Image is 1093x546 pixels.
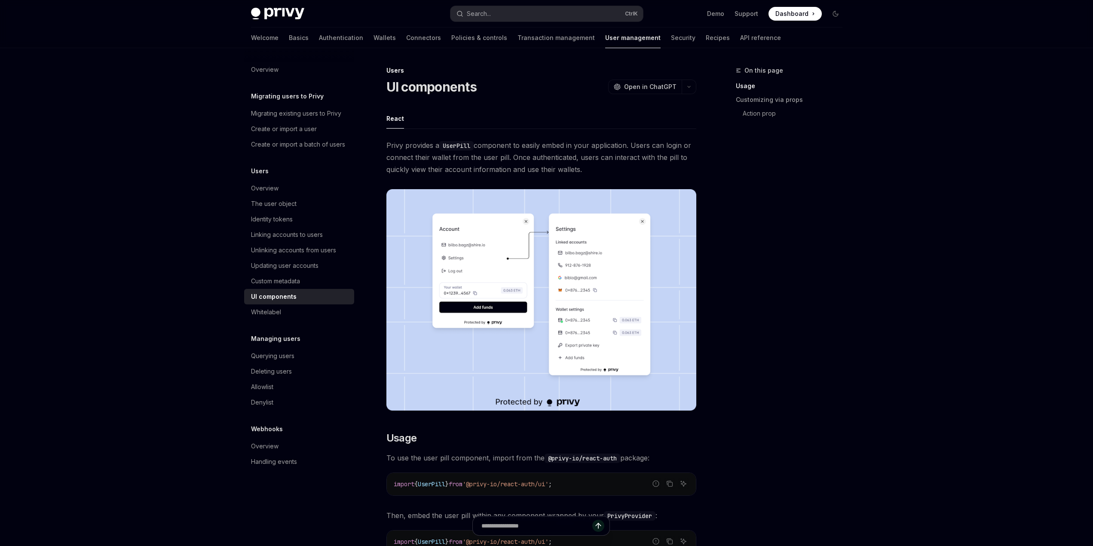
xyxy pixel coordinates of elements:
[386,452,696,464] span: To use the user pill component, import from the package:
[251,108,341,119] div: Migrating existing users to Privy
[450,6,643,21] button: Open search
[251,397,273,408] div: Denylist
[829,7,842,21] button: Toggle dark mode
[374,28,396,48] a: Wallets
[624,83,677,91] span: Open in ChatGPT
[608,80,682,94] button: Open in ChatGPT
[736,79,849,93] a: Usage
[251,366,292,377] div: Deleting users
[251,307,281,317] div: Whitelabel
[251,261,318,271] div: Updating user accounts
[244,242,354,258] a: Unlinking accounts from users
[244,106,354,121] a: Migrating existing users to Privy
[707,9,724,18] a: Demo
[244,227,354,242] a: Linking accounts to users
[244,258,354,273] a: Updating user accounts
[251,382,273,392] div: Allowlist
[251,291,297,302] div: UI components
[244,289,354,304] a: UI components
[251,64,279,75] div: Overview
[386,108,404,129] div: React
[251,124,317,134] div: Create or import a user
[439,141,474,150] code: UserPill
[625,10,638,17] span: Ctrl K
[386,431,417,445] span: Usage
[251,91,324,101] h5: Migrating users to Privy
[251,245,336,255] div: Unlinking accounts from users
[406,28,441,48] a: Connectors
[244,181,354,196] a: Overview
[418,480,445,488] span: UserPill
[650,478,661,489] button: Report incorrect code
[251,424,283,434] h5: Webhooks
[319,28,363,48] a: Authentication
[244,137,354,152] a: Create or import a batch of users
[736,93,849,107] a: Customizing via props
[449,480,462,488] span: from
[386,509,696,521] span: Then, embed the user pill within any component wrapped by your :
[251,183,279,193] div: Overview
[244,273,354,289] a: Custom metadata
[386,66,696,75] div: Users
[481,516,592,535] input: Ask a question...
[386,79,477,95] h1: UI components
[251,139,345,150] div: Create or import a batch of users
[251,199,297,209] div: The user object
[244,62,354,77] a: Overview
[545,454,620,463] code: @privy-io/react-auth
[386,189,696,411] img: images/Userpill2.png
[251,166,269,176] h5: Users
[386,139,696,175] span: Privy provides a component to easily embed in your application. Users can login or connect their ...
[740,28,781,48] a: API reference
[394,480,414,488] span: import
[244,304,354,320] a: Whitelabel
[244,379,354,395] a: Allowlist
[244,439,354,454] a: Overview
[678,478,689,489] button: Ask AI
[605,28,661,48] a: User management
[467,9,491,19] div: Search...
[736,107,849,120] a: Action prop
[289,28,309,48] a: Basics
[664,478,675,489] button: Copy the contents from the code block
[251,441,279,451] div: Overview
[251,214,293,224] div: Identity tokens
[244,454,354,469] a: Handling events
[451,28,507,48] a: Policies & controls
[251,8,304,20] img: dark logo
[244,395,354,410] a: Denylist
[244,196,354,212] a: The user object
[706,28,730,48] a: Recipes
[414,480,418,488] span: {
[244,212,354,227] a: Identity tokens
[251,276,300,286] div: Custom metadata
[462,480,548,488] span: '@privy-io/react-auth/ui'
[251,351,294,361] div: Querying users
[244,364,354,379] a: Deleting users
[548,480,552,488] span: ;
[735,9,758,18] a: Support
[768,7,822,21] a: Dashboard
[251,28,279,48] a: Welcome
[244,121,354,137] a: Create or import a user
[244,348,354,364] a: Querying users
[251,457,297,467] div: Handling events
[251,334,300,344] h5: Managing users
[251,230,323,240] div: Linking accounts to users
[775,9,808,18] span: Dashboard
[517,28,595,48] a: Transaction management
[671,28,695,48] a: Security
[592,520,604,532] button: Send message
[445,480,449,488] span: }
[604,511,655,521] code: PrivyProvider
[744,65,783,76] span: On this page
